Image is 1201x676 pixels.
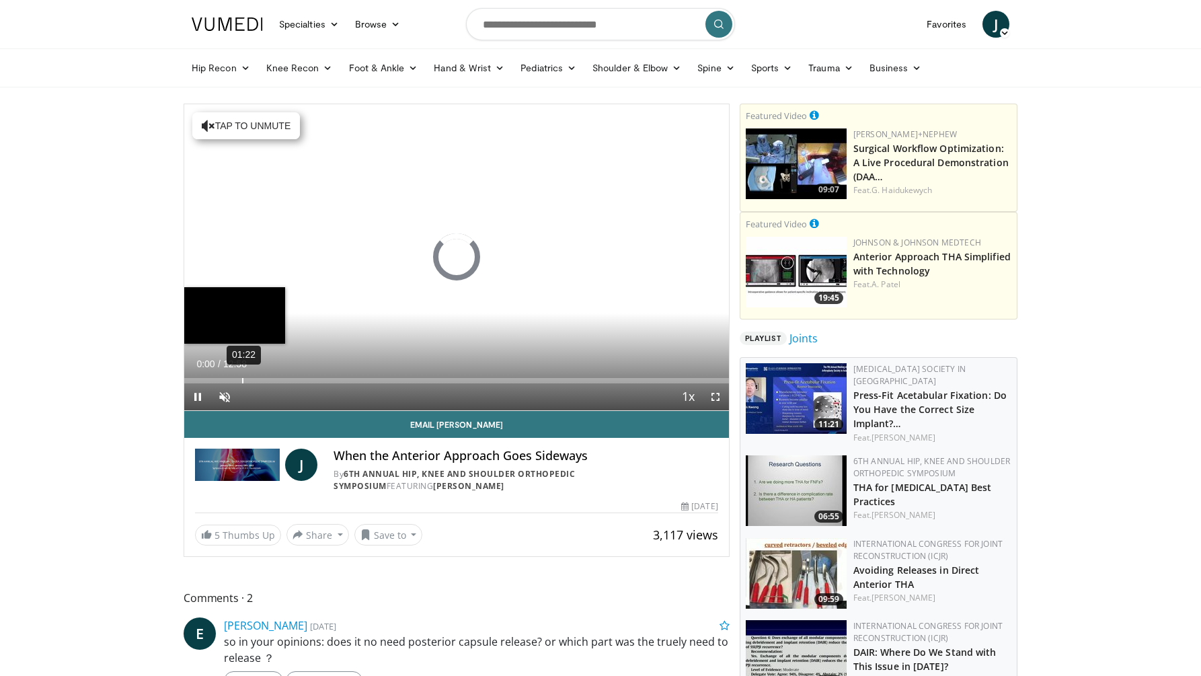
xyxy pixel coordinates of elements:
a: Spine [689,54,742,81]
a: [PERSON_NAME]+Nephew [853,128,957,140]
a: Specialties [271,11,347,38]
a: J [982,11,1009,38]
video-js: Video Player [184,104,729,411]
img: fe72036c-b305-4e54-91ca-ffbca4ff8b5a.150x105_q85_crop-smart_upscale.jpg [746,455,847,526]
span: 06:55 [814,511,843,523]
a: 11:21 [746,363,847,434]
a: Business [861,54,930,81]
button: Playback Rate [675,383,702,410]
a: [PERSON_NAME] [871,592,935,603]
a: Foot & Ankle [341,54,426,81]
h4: When the Anterior Approach Goes Sideways [334,449,718,463]
a: Browse [347,11,409,38]
a: 06:55 [746,455,847,526]
small: [DATE] [310,620,336,632]
a: Johnson & Johnson MedTech [853,237,981,248]
button: Save to [354,524,423,546]
a: Favorites [919,11,974,38]
span: 3,117 views [653,527,718,543]
a: Pediatrics [512,54,584,81]
a: Trauma [800,54,861,81]
img: ce0b179d-eb0b-448c-997e-59f35d29d600.150x105_q85_crop-smart_upscale.jpg [746,363,847,434]
a: [PERSON_NAME] [224,618,307,633]
span: Comments 2 [184,589,730,607]
a: 6th Annual Hip, Knee and Shoulder Orthopedic Symposium [853,455,1011,479]
img: VuMedi Logo [192,17,263,31]
a: 09:59 [746,538,847,609]
a: 09:07 [746,128,847,199]
a: Surgical Workflow Optimization: A Live Procedural Demonstration (DAA… [853,142,1009,183]
a: [PERSON_NAME] [871,509,935,521]
small: Featured Video [746,218,807,230]
small: Featured Video [746,110,807,122]
a: DAIR: Where Do We Stand with This Issue in [DATE]? [853,646,997,673]
div: Feat. [853,432,1011,444]
a: International Congress for Joint Reconstruction (ICJR) [853,620,1003,644]
a: Email [PERSON_NAME] [184,411,729,438]
span: 09:07 [814,184,843,196]
div: Feat. [853,592,1011,604]
a: J [285,449,317,481]
a: Sports [743,54,801,81]
a: [MEDICAL_DATA] Society in [GEOGRAPHIC_DATA] [853,363,966,387]
a: Knee Recon [258,54,341,81]
div: Progress Bar [184,378,729,383]
a: [PERSON_NAME] [871,432,935,443]
a: 6th Annual Hip, Knee and Shoulder Orthopedic Symposium [334,468,575,492]
div: [DATE] [681,500,718,513]
a: Anterior Approach THA Simplified with Technology [853,250,1011,277]
img: bcfc90b5-8c69-4b20-afee-af4c0acaf118.150x105_q85_crop-smart_upscale.jpg [746,128,847,199]
img: 06bb1c17-1231-4454-8f12-6191b0b3b81a.150x105_q85_crop-smart_upscale.jpg [746,237,847,307]
a: 5 Thumbs Up [195,525,281,546]
span: 12:58 [223,359,247,369]
button: Share [286,524,349,546]
a: G. Haidukewych [871,184,932,196]
div: By FEATURING [334,468,718,492]
img: f6506632-d578-4e2e-8bb3-3fd605574798.150x105_q85_crop-smart_upscale.jpg [746,538,847,609]
a: Hand & Wrist [426,54,512,81]
button: Tap to unmute [192,112,300,139]
span: 11:21 [814,418,843,430]
a: Avoiding Releases in Direct Anterior THA [853,564,980,591]
a: A. Patel [871,278,900,290]
span: 0:00 [196,359,215,369]
span: 09:59 [814,593,843,605]
div: Feat. [853,184,1011,196]
div: Feat. [853,509,1011,521]
a: [PERSON_NAME] [433,480,504,492]
a: Shoulder & Elbow [584,54,689,81]
button: Unmute [211,383,238,410]
a: E [184,617,216,650]
a: Press-Fit Acetabular Fixation: Do You Have the Correct Size Implant?… [853,389,1007,430]
a: International Congress for Joint Reconstruction (ICJR) [853,538,1003,562]
button: Pause [184,383,211,410]
p: so in your opinions: does it no need posterior capsule release? or which part was the truely need... [224,634,730,666]
a: THA for [MEDICAL_DATA] Best Practices [853,481,992,508]
span: / [218,359,221,369]
a: Joints [789,330,818,346]
button: Fullscreen [702,383,729,410]
div: Feat. [853,278,1011,291]
span: Playlist [740,332,787,345]
span: 19:45 [814,292,843,304]
img: 6th Annual Hip, Knee and Shoulder Orthopedic Symposium [195,449,280,481]
span: 5 [215,529,220,541]
input: Search topics, interventions [466,8,735,40]
a: Hip Recon [184,54,258,81]
a: 19:45 [746,237,847,307]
